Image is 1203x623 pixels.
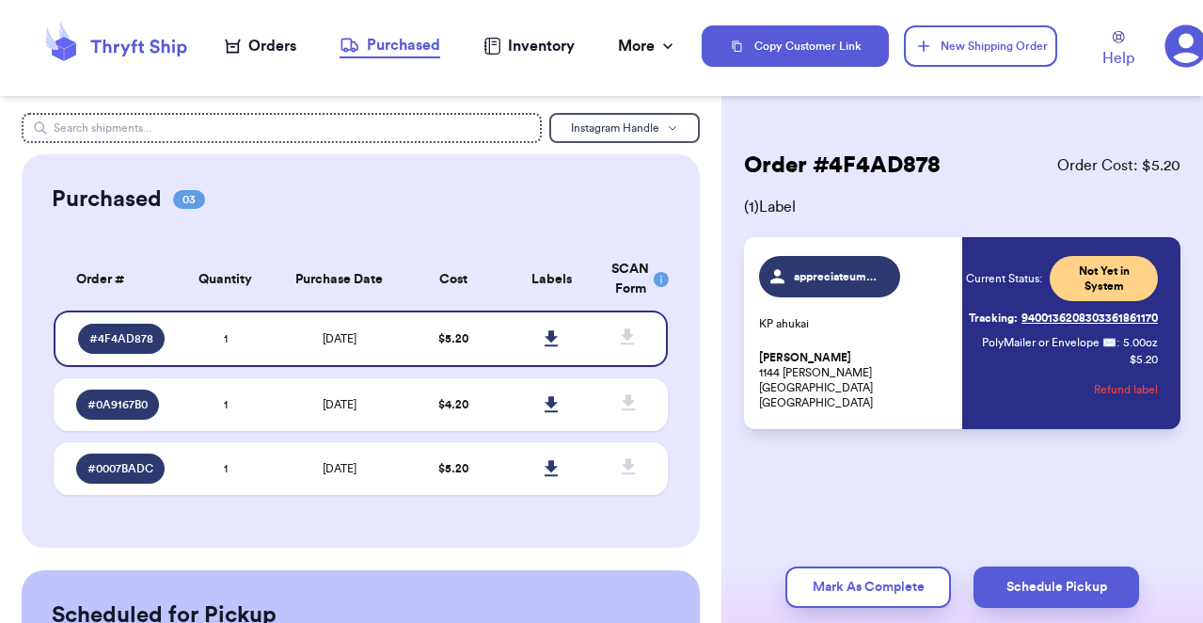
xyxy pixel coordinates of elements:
span: Order Cost: $ 5.20 [1057,154,1180,177]
span: Not Yet in System [1061,264,1147,294]
span: 1 [224,399,228,410]
th: Cost [404,248,502,311]
th: Order # [54,248,177,311]
button: Mark As Complete [785,567,951,608]
span: PolyMailer or Envelope ✉️ [982,337,1116,348]
span: [DATE] [323,399,356,410]
a: Inventory [483,35,575,57]
button: New Shipping Order [904,25,1058,67]
p: 1144 [PERSON_NAME][GEOGRAPHIC_DATA] [GEOGRAPHIC_DATA] [759,350,951,410]
span: $ 5.20 [438,463,468,474]
span: 1 [224,333,228,344]
span: 1 [224,463,228,474]
button: Refund label [1094,369,1158,410]
span: [DATE] [323,463,356,474]
a: Tracking:9400136208303361861170 [969,303,1158,333]
span: [DATE] [323,333,356,344]
a: Help [1102,31,1134,70]
span: ( 1 ) Label [744,196,1180,218]
span: Instagram Handle [571,122,659,134]
span: 5.00 oz [1123,335,1158,350]
span: 03 [173,190,205,209]
a: Purchased [340,34,440,58]
button: Copy Customer Link [702,25,889,67]
span: [PERSON_NAME] [759,351,851,365]
p: $ 5.20 [1130,352,1158,367]
h2: Purchased [52,184,162,215]
span: $ 4.20 [438,399,468,410]
input: Search shipments... [22,113,542,143]
span: # 4F4AD878 [89,331,153,346]
span: Current Status: [966,271,1042,286]
p: KP ahukai [759,316,951,331]
span: appreciateumyah [794,269,883,284]
button: Instagram Handle [549,113,700,143]
span: Tracking: [969,311,1018,326]
th: Labels [502,248,601,311]
h2: Order # 4F4AD878 [744,151,941,181]
span: : [1116,335,1119,350]
div: More [618,35,677,57]
span: Help [1102,47,1134,70]
a: Orders [225,35,296,57]
span: # 0A9167B0 [87,397,148,412]
th: Quantity [177,248,276,311]
button: Schedule Pickup [973,567,1139,608]
span: $ 5.20 [438,333,468,344]
span: # 0007BADC [87,461,153,476]
div: Purchased [340,34,440,56]
div: SCAN Form [611,260,645,299]
th: Purchase Date [275,248,404,311]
